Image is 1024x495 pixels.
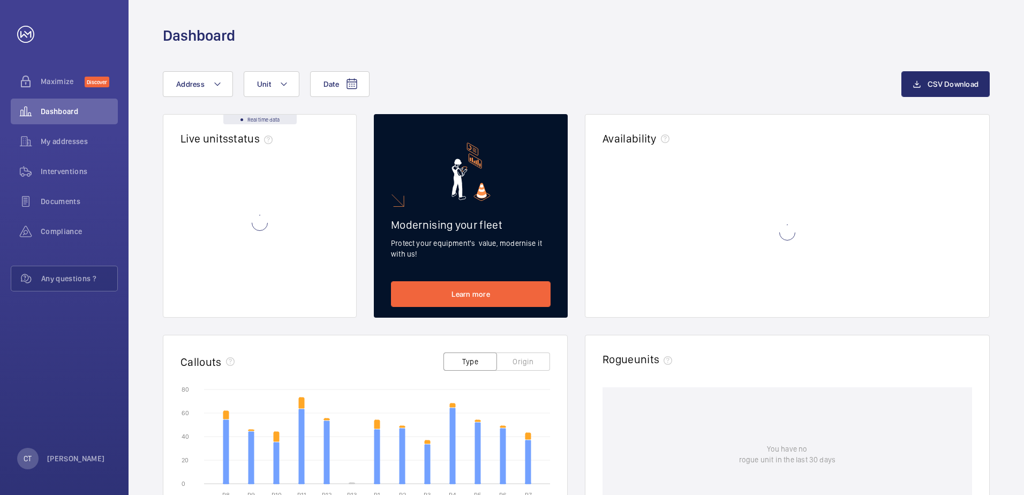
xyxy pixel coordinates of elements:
[41,273,117,284] span: Any questions ?
[182,386,189,393] text: 80
[41,106,118,117] span: Dashboard
[41,136,118,147] span: My addresses
[223,115,297,124] div: Real time data
[603,132,657,145] h2: Availability
[443,352,497,371] button: Type
[41,196,118,207] span: Documents
[176,80,205,88] span: Address
[180,132,277,145] h2: Live units
[323,80,339,88] span: Date
[257,80,271,88] span: Unit
[391,281,551,307] a: Learn more
[634,352,677,366] span: units
[310,71,370,97] button: Date
[928,80,978,88] span: CSV Download
[901,71,990,97] button: CSV Download
[496,352,550,371] button: Origin
[24,453,32,464] p: CT
[451,142,491,201] img: marketing-card.svg
[182,409,189,417] text: 60
[182,433,189,440] text: 40
[182,480,185,487] text: 0
[180,355,222,369] h2: Callouts
[41,76,85,87] span: Maximize
[182,456,189,464] text: 20
[163,26,235,46] h1: Dashboard
[603,352,676,366] h2: Rogue
[228,132,277,145] span: status
[163,71,233,97] button: Address
[244,71,299,97] button: Unit
[739,444,835,465] p: You have no rogue unit in the last 30 days
[391,218,551,231] h2: Modernising your fleet
[41,166,118,177] span: Interventions
[85,77,109,87] span: Discover
[391,238,551,259] p: Protect your equipment's value, modernise it with us!
[41,226,118,237] span: Compliance
[47,453,105,464] p: [PERSON_NAME]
